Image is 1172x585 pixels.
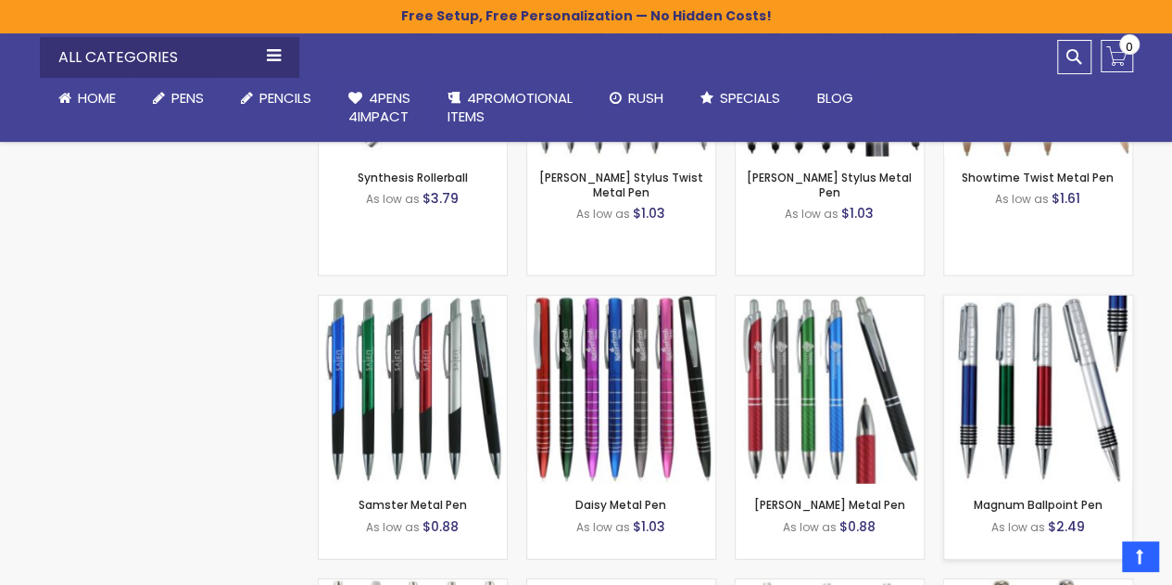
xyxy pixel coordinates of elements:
[962,170,1114,185] a: Showtime Twist Metal Pen
[995,191,1049,207] span: As low as
[576,206,630,222] span: As low as
[799,78,872,119] a: Blog
[319,296,507,484] img: Samster Metal Pen
[527,296,715,484] img: Daisy Metal Pen
[628,88,663,108] span: Rush
[839,517,876,536] span: $0.88
[366,519,420,535] span: As low as
[358,170,468,185] a: Synthesis Rollerball
[817,88,853,108] span: Blog
[736,295,924,311] a: Harris Metal Pen
[841,204,874,223] span: $1.03
[720,88,780,108] span: Specials
[1052,189,1080,208] span: $1.61
[259,88,311,108] span: Pencils
[944,295,1132,311] a: Magnum Ballpoint Pen
[747,170,912,200] a: [PERSON_NAME] Stylus Metal Pen
[422,517,459,536] span: $0.88
[319,295,507,311] a: Samster Metal Pen
[366,191,420,207] span: As low as
[991,519,1045,535] span: As low as
[447,88,573,126] span: 4PROMOTIONAL ITEMS
[40,37,299,78] div: All Categories
[40,78,134,119] a: Home
[330,78,429,138] a: 4Pens4impact
[78,88,116,108] span: Home
[359,497,467,513] a: Samster Metal Pen
[633,204,665,223] span: $1.03
[736,296,924,484] img: Harris Metal Pen
[591,78,682,119] a: Rush
[682,78,799,119] a: Specials
[1122,541,1158,571] a: Top
[1048,517,1085,536] span: $2.49
[576,519,630,535] span: As low as
[944,296,1132,484] img: Magnum Ballpoint Pen
[527,295,715,311] a: Daisy Metal Pen
[783,519,837,535] span: As low as
[222,78,330,119] a: Pencils
[754,497,905,513] a: [PERSON_NAME] Metal Pen
[1126,38,1133,56] span: 0
[539,170,703,200] a: [PERSON_NAME] Stylus Twist Metal Pen
[171,88,204,108] span: Pens
[422,189,459,208] span: $3.79
[1101,40,1133,72] a: 0
[348,88,410,126] span: 4Pens 4impact
[974,497,1103,513] a: Magnum Ballpoint Pen
[429,78,591,138] a: 4PROMOTIONALITEMS
[575,497,666,513] a: Daisy Metal Pen
[785,206,838,222] span: As low as
[633,517,665,536] span: $1.03
[134,78,222,119] a: Pens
